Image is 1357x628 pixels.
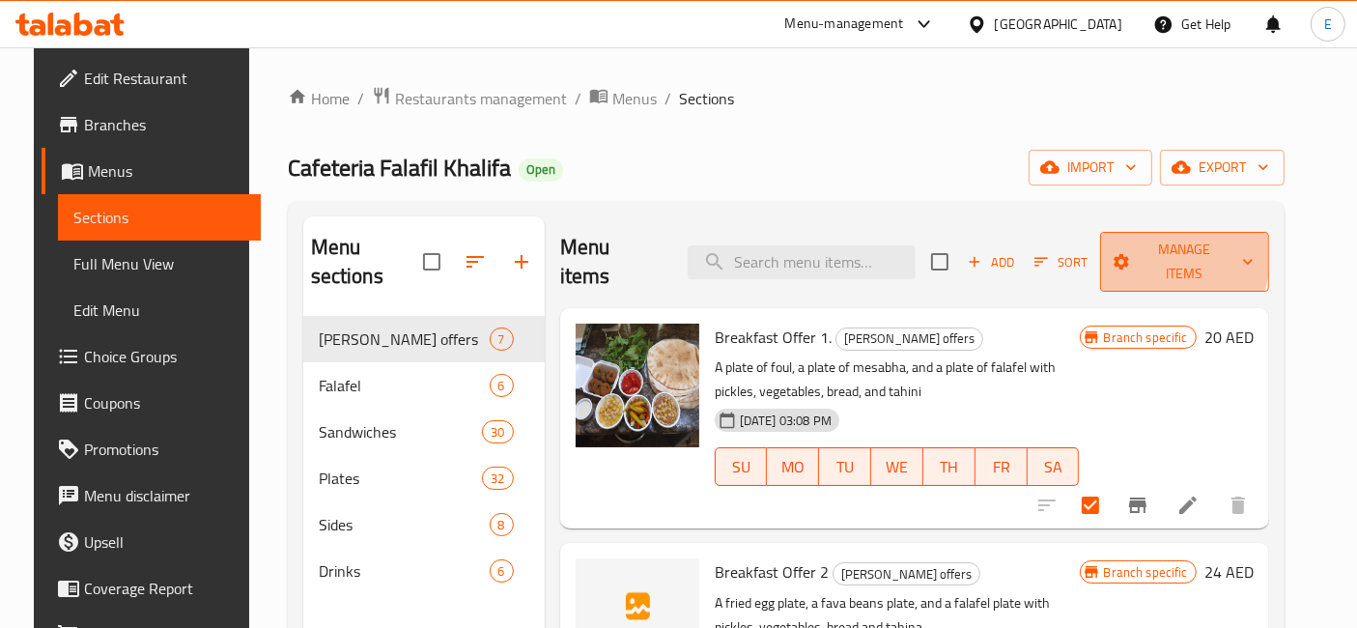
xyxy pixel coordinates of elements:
[931,453,968,481] span: TH
[482,420,513,443] div: items
[84,391,245,414] span: Coupons
[84,113,245,136] span: Branches
[995,14,1122,35] div: [GEOGRAPHIC_DATA]
[1160,150,1285,186] button: export
[303,455,545,501] div: Plates32
[42,333,261,380] a: Choice Groups
[1324,14,1332,35] span: E
[319,328,490,351] span: [PERSON_NAME] offers
[575,87,581,110] li: /
[303,308,545,602] nav: Menu sections
[483,423,512,442] span: 30
[303,362,545,409] div: Falafel6
[58,287,261,333] a: Edit Menu
[1204,324,1254,351] h6: 20 AED
[519,161,563,178] span: Open
[767,447,819,486] button: MO
[319,559,490,583] span: Drinks
[664,87,671,110] li: /
[1096,563,1196,582] span: Branch specific
[827,453,863,481] span: TU
[357,87,364,110] li: /
[1022,247,1100,277] span: Sort items
[84,438,245,461] span: Promotions
[42,565,261,612] a: Coverage Report
[879,453,916,481] span: WE
[490,513,514,536] div: items
[833,562,980,585] div: Falafel Khalifa offers
[84,530,245,554] span: Upsell
[983,453,1020,481] span: FR
[975,447,1028,486] button: FR
[715,356,1080,404] p: A plate of foul, a plate of mesabha, and a plate of falafel with pickles, vegetables, bread, and ...
[88,159,245,183] span: Menus
[688,245,916,279] input: search
[491,562,513,581] span: 6
[1029,150,1152,186] button: import
[319,467,483,490] span: Plates
[1100,232,1269,292] button: Manage items
[775,453,811,481] span: MO
[490,328,514,351] div: items
[1175,156,1269,180] span: export
[42,519,261,565] a: Upsell
[311,233,423,291] h2: Menu sections
[923,447,975,486] button: TH
[679,87,734,110] span: Sections
[491,330,513,349] span: 7
[42,55,261,101] a: Edit Restaurant
[303,548,545,594] div: Drinks6
[819,447,871,486] button: TU
[498,239,545,285] button: Add section
[589,86,657,111] a: Menus
[1034,251,1088,273] span: Sort
[84,345,245,368] span: Choice Groups
[1030,247,1092,277] button: Sort
[482,467,513,490] div: items
[491,516,513,534] span: 8
[490,374,514,397] div: items
[576,324,699,447] img: Breakfast Offer 1.
[84,67,245,90] span: Edit Restaurant
[834,563,979,585] span: [PERSON_NAME] offers
[1070,485,1111,526] span: Select to update
[42,472,261,519] a: Menu disclaimer
[919,242,960,282] span: Select section
[1215,482,1261,528] button: delete
[871,447,923,486] button: WE
[411,242,452,282] span: Select all sections
[303,316,545,362] div: [PERSON_NAME] offers7
[288,87,350,110] a: Home
[1096,328,1196,347] span: Branch specific
[84,577,245,600] span: Coverage Report
[58,194,261,241] a: Sections
[732,412,839,430] span: [DATE] 03:08 PM
[715,323,832,352] span: Breakfast Offer 1.
[715,557,829,586] span: Breakfast Offer 2
[560,233,664,291] h2: Menu items
[715,447,768,486] button: SU
[1044,156,1137,180] span: import
[836,328,982,350] span: [PERSON_NAME] offers
[288,86,1285,111] nav: breadcrumb
[965,251,1017,273] span: Add
[1116,238,1254,286] span: Manage items
[1204,558,1254,585] h6: 24 AED
[42,148,261,194] a: Menus
[960,247,1022,277] button: Add
[42,101,261,148] a: Branches
[84,484,245,507] span: Menu disclaimer
[452,239,498,285] span: Sort sections
[319,513,490,536] span: Sides
[612,87,657,110] span: Menus
[1115,482,1161,528] button: Branch-specific-item
[319,374,490,397] span: Falafel
[519,158,563,182] div: Open
[319,420,483,443] span: Sandwiches
[372,86,567,111] a: Restaurants management
[1176,494,1200,517] a: Edit menu item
